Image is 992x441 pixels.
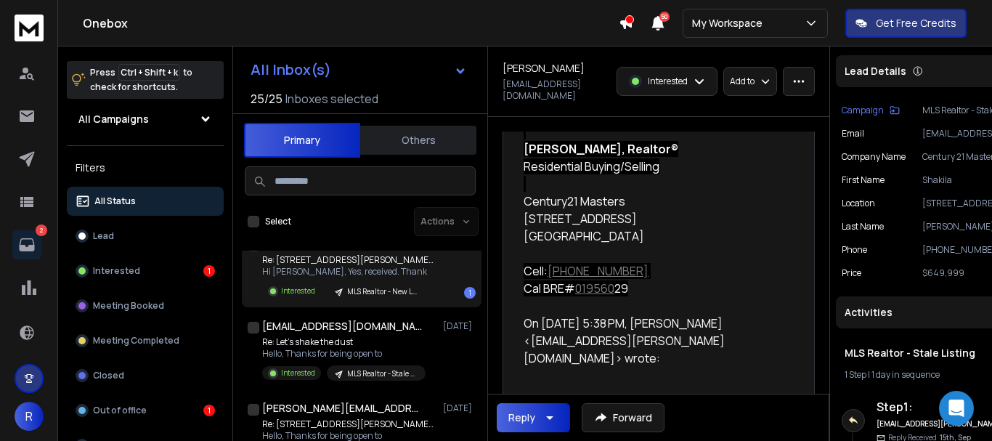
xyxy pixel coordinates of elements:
a: 019560 [575,280,614,296]
p: [EMAIL_ADDRESS][DOMAIN_NAME] [503,78,608,102]
div: 1 [203,405,215,416]
div: 1 [464,287,476,299]
button: Out of office1 [67,396,224,425]
p: Press to check for shortcuts. [90,65,192,94]
p: Hello, Thanks for being open to [262,348,426,360]
button: All Campaigns [67,105,224,134]
button: Meeting Completed [67,326,224,355]
h1: [PERSON_NAME] [503,61,585,76]
span: Cal BRE# 29 [524,280,628,296]
p: Re: Let’s shake the dust [262,336,426,348]
label: Select [265,216,291,227]
p: All Status [94,195,136,207]
button: All Status [67,187,224,216]
span: Residential Buying/Selling [524,158,659,174]
h1: All Campaigns [78,112,149,126]
p: Closed [93,370,124,381]
p: [DATE] [443,402,476,414]
button: Primary [244,123,360,158]
b: ® [671,141,678,157]
span: 1 Step [845,368,866,381]
div: Reply [508,410,535,425]
a: 2 [12,230,41,259]
button: Get Free Credits [845,9,967,38]
div: Open Intercom Messenger [939,391,974,426]
p: MLS Realtor - New Listing [347,286,417,297]
p: Out of office [93,405,147,416]
span: 50 [659,12,670,22]
p: Lead [93,230,114,242]
button: Reply [497,403,570,432]
button: Lead [67,222,224,251]
div: [GEOGRAPHIC_DATA] [524,227,782,245]
p: Email [842,128,864,139]
h3: Inboxes selected [285,90,378,108]
p: My Workspace [692,16,768,31]
p: 2 [36,224,47,236]
a: [PHONE_NUMBER] [548,263,649,279]
button: Others [360,124,476,156]
button: Meeting Booked [67,291,224,320]
button: Campaign [842,105,900,116]
span: Cell: [524,263,651,279]
p: Company Name [842,151,906,163]
button: Interested1 [67,256,224,286]
p: Phone [842,244,867,256]
button: All Inbox(s) [239,55,479,84]
p: Hi [PERSON_NAME], Yes, received. Thank [262,266,436,278]
p: Interested [281,286,315,296]
p: Price [842,267,861,279]
p: Re: [STREET_ADDRESS][PERSON_NAME][PERSON_NAME] [262,254,436,266]
p: Lead Details [845,64,906,78]
button: R [15,402,44,431]
p: Add to [730,76,755,87]
blockquote: On [DATE] 5:38 PM, [PERSON_NAME] <[EMAIL_ADDRESS][PERSON_NAME][DOMAIN_NAME]> wrote: [524,315,782,384]
p: First Name [842,174,885,186]
span: 1 day in sequence [871,368,940,381]
h3: Filters [67,158,224,178]
p: [DATE] [443,320,476,332]
p: Meeting Completed [93,335,179,347]
p: Get Free Credits [876,16,956,31]
span: Ctrl + Shift + k [118,64,180,81]
div: [STREET_ADDRESS] [524,210,782,227]
h1: All Inbox(s) [251,62,331,77]
p: Campaign [842,105,884,116]
button: Forward [582,403,664,432]
span: 25 / 25 [251,90,282,108]
p: Interested [281,368,315,379]
img: logo [15,15,44,41]
b: [PERSON_NAME], Realtor [524,141,671,157]
h1: Onebox [83,15,619,32]
p: Interested [93,265,140,277]
p: Interested [648,76,688,87]
h1: [EMAIL_ADDRESS][DOMAIN_NAME] [262,319,422,333]
p: Re: [STREET_ADDRESS][PERSON_NAME][PERSON_NAME] [262,418,436,430]
button: Closed [67,361,224,390]
p: Last Name [842,221,884,232]
p: Meeting Booked [93,300,164,312]
div: 1 [203,265,215,277]
p: location [842,198,875,209]
p: MLS Realtor - Stale Listing [347,368,417,379]
h1: [PERSON_NAME][EMAIL_ADDRESS][PERSON_NAME][DOMAIN_NAME] [262,401,422,416]
div: Century21 Masters [524,193,782,210]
